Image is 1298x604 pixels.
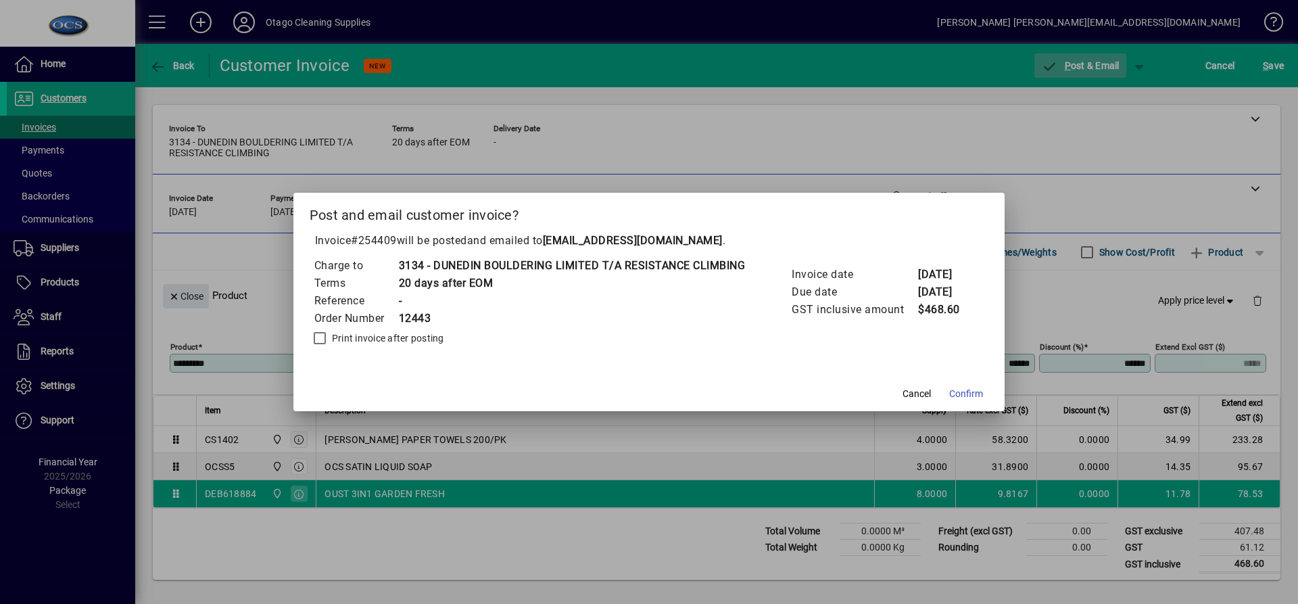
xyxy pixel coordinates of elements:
[329,331,444,345] label: Print invoice after posting
[467,234,723,247] span: and emailed to
[543,234,723,247] b: [EMAIL_ADDRESS][DOMAIN_NAME]
[791,266,917,283] td: Invoice date
[917,266,971,283] td: [DATE]
[351,234,397,247] span: #254409
[895,381,938,406] button: Cancel
[314,275,398,292] td: Terms
[917,283,971,301] td: [DATE]
[949,387,983,401] span: Confirm
[398,310,746,327] td: 12443
[944,381,988,406] button: Confirm
[903,387,931,401] span: Cancel
[293,193,1005,232] h2: Post and email customer invoice?
[314,292,398,310] td: Reference
[314,257,398,275] td: Charge to
[791,283,917,301] td: Due date
[398,257,746,275] td: 3134 - DUNEDIN BOULDERING LIMITED T/A RESISTANCE CLIMBING
[917,301,971,319] td: $468.60
[791,301,917,319] td: GST inclusive amount
[310,233,989,249] p: Invoice will be posted .
[398,292,746,310] td: -
[398,275,746,292] td: 20 days after EOM
[314,310,398,327] td: Order Number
